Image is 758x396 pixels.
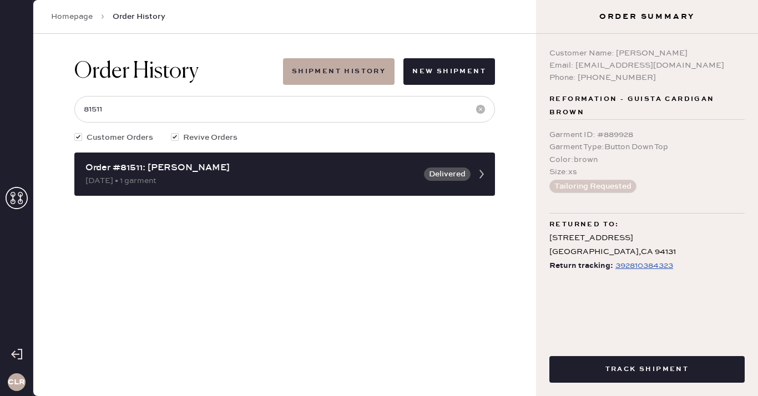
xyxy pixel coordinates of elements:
[8,378,25,386] h3: CLR
[549,231,745,259] div: [STREET_ADDRESS] [GEOGRAPHIC_DATA] , CA 94131
[549,218,619,231] span: Returned to:
[549,166,745,178] div: Size : xs
[549,93,745,119] span: Reformation - Guista Cardigan brown
[183,131,237,144] span: Revive Orders
[549,363,745,374] a: Track Shipment
[51,11,93,22] a: Homepage
[549,356,745,383] button: Track Shipment
[549,259,613,273] span: Return tracking:
[549,47,745,59] div: Customer Name: [PERSON_NAME]
[549,129,745,141] div: Garment ID : # 889928
[549,154,745,166] div: Color : brown
[549,180,636,193] button: Tailoring Requested
[87,131,153,144] span: Customer Orders
[705,346,753,394] iframe: Front Chat
[549,141,745,153] div: Garment Type : Button Down Top
[549,59,745,72] div: Email: [EMAIL_ADDRESS][DOMAIN_NAME]
[283,58,395,85] button: Shipment History
[615,259,673,272] div: https://www.fedex.com/apps/fedextrack/?tracknumbers=392810384323&cntry_code=US
[549,72,745,84] div: Phone: [PHONE_NUMBER]
[536,11,758,22] h3: Order Summary
[85,175,417,187] div: [DATE] • 1 garment
[74,96,495,123] input: Search by order number, customer name, email or phone number
[613,259,673,273] a: 392810384323
[85,161,417,175] div: Order #81511: [PERSON_NAME]
[74,58,199,85] h1: Order History
[403,58,495,85] button: New Shipment
[424,167,471,181] button: Delivered
[113,11,165,22] span: Order History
